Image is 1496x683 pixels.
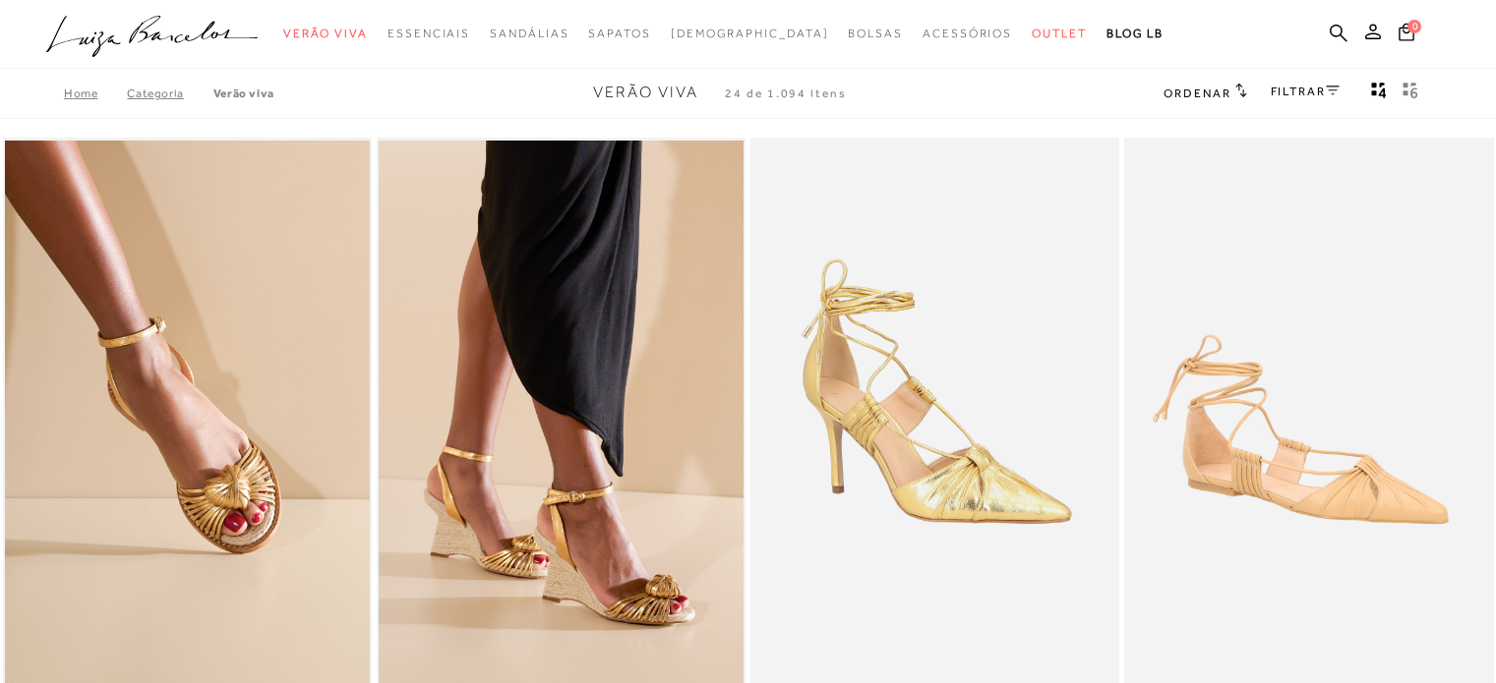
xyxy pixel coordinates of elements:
a: noSubCategoriesText [848,16,903,52]
span: 0 [1407,20,1421,33]
span: 24 de 1.094 itens [725,86,847,100]
a: noSubCategoriesText [283,16,368,52]
span: Verão Viva [283,27,368,40]
span: Verão Viva [593,84,698,101]
a: FILTRAR [1271,85,1340,98]
a: BLOG LB [1107,16,1164,52]
a: noSubCategoriesText [671,16,829,52]
button: gridText6Desc [1397,81,1424,106]
span: Sandálias [490,27,568,40]
a: Verão Viva [213,86,274,100]
span: Bolsas [848,27,903,40]
a: noSubCategoriesText [388,16,470,52]
span: Ordenar [1164,86,1230,100]
a: noSubCategoriesText [923,16,1012,52]
span: BLOG LB [1107,27,1164,40]
span: Sapatos [588,27,650,40]
a: Home [64,86,127,100]
span: Acessórios [923,27,1012,40]
button: Mostrar 4 produtos por linha [1365,81,1393,106]
span: Outlet [1032,27,1087,40]
a: Categoria [127,86,212,100]
span: [DEMOGRAPHIC_DATA] [671,27,829,40]
a: noSubCategoriesText [490,16,568,52]
button: 0 [1393,22,1420,48]
a: noSubCategoriesText [588,16,650,52]
span: Essenciais [388,27,470,40]
a: noSubCategoriesText [1032,16,1087,52]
